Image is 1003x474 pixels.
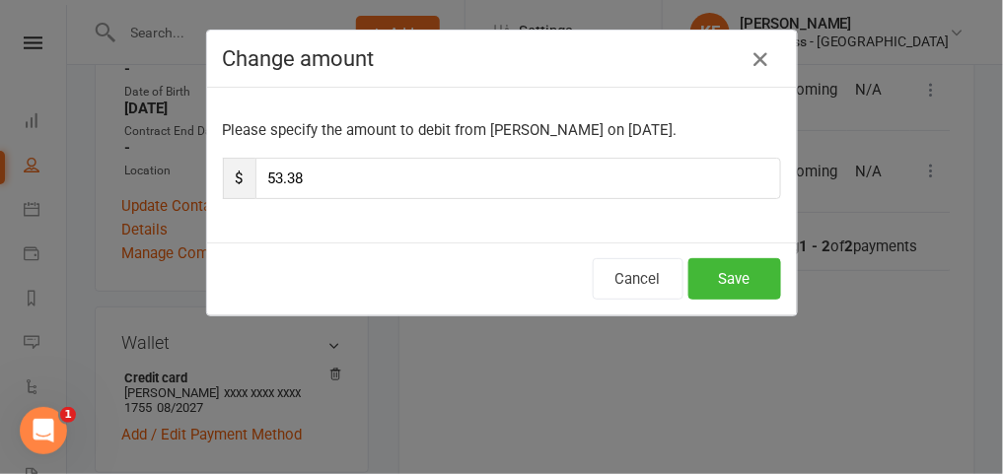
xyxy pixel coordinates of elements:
[593,258,683,300] button: Cancel
[688,258,781,300] button: Save
[223,118,781,142] p: Please specify the amount to debit from [PERSON_NAME] on [DATE].
[223,158,255,199] span: $
[223,46,781,71] h4: Change amount
[746,43,777,75] button: Close
[60,407,76,423] span: 1
[20,407,67,454] iframe: Intercom live chat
